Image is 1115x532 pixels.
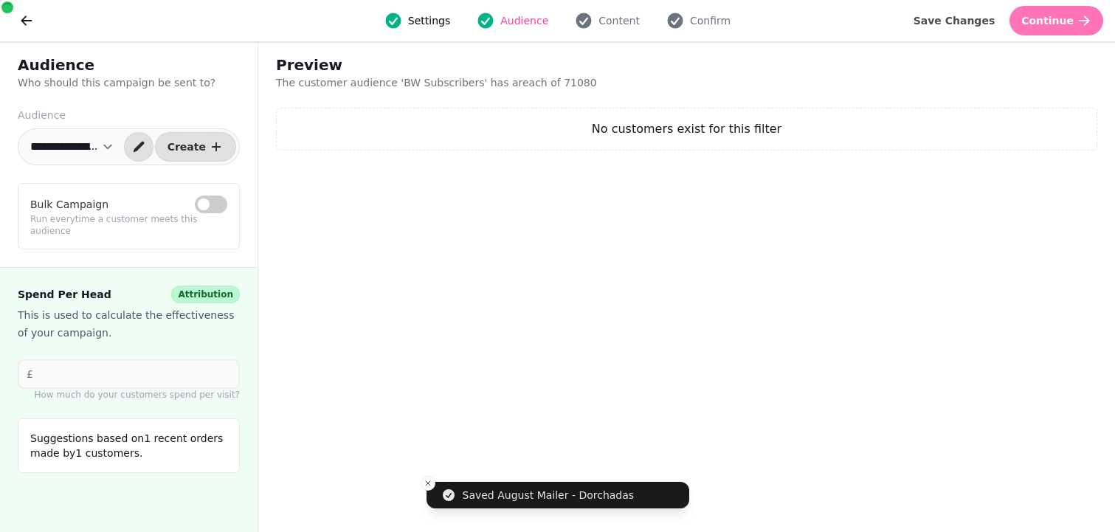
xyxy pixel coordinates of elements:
[1009,6,1103,35] button: Continue
[463,488,635,502] div: Saved August Mailer - Dorchadas
[18,286,111,303] span: Spend Per Head
[421,476,435,491] button: Close toast
[276,55,559,75] h2: Preview
[408,13,450,28] span: Settings
[155,132,236,162] button: Create
[690,13,731,28] span: Confirm
[598,13,640,28] span: Content
[12,6,41,35] button: go back
[168,142,206,152] span: Create
[18,389,240,401] p: How much do your customers spend per visit?
[30,196,108,213] label: Bulk Campaign
[914,15,995,26] span: Save Changes
[592,120,781,138] p: No customers exist for this filter
[18,75,240,90] p: Who should this campaign be sent to?
[276,75,654,90] p: The customer audience ' BW Subscribers ' has a reach of 71080
[1021,15,1074,26] span: Continue
[30,431,227,460] p: Suggestions based on 1 recent orders made by 1 customers.
[18,306,240,342] p: This is used to calculate the effectiveness of your campaign.
[500,13,548,28] span: Audience
[18,108,240,122] label: Audience
[30,213,227,237] p: Run everytime a customer meets this audience
[902,6,1007,35] button: Save Changes
[18,55,240,75] h2: Audience
[171,286,240,303] div: Attribution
